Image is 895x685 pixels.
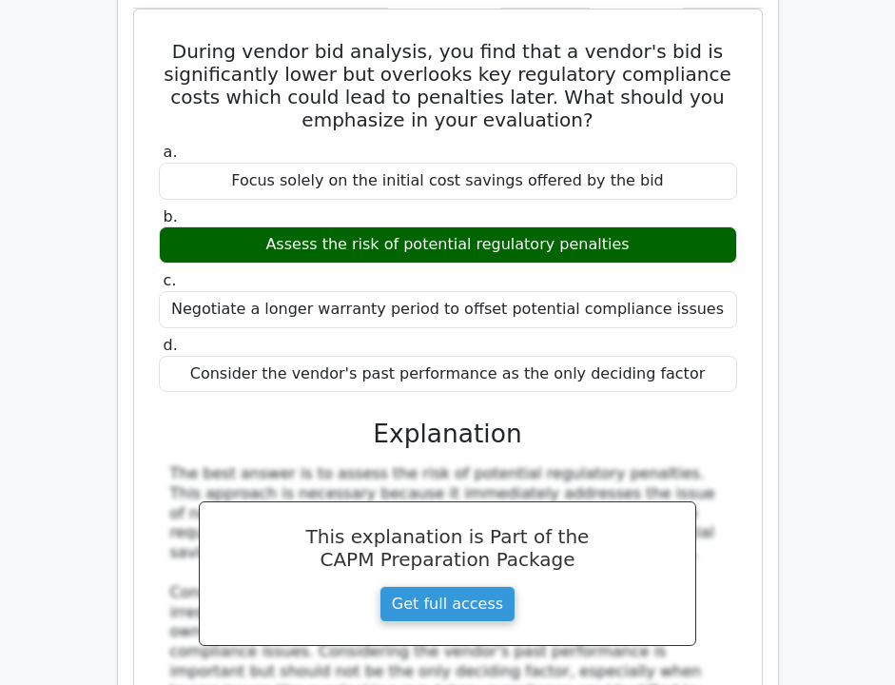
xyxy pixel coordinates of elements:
[379,586,516,622] a: Get full access
[157,40,739,131] h5: During vendor bid analysis, you find that a vendor's bid is significantly lower but overlooks key...
[159,226,737,264] div: Assess the risk of potential regulatory penalties
[159,291,737,328] div: Negotiate a longer warranty period to offset potential compliance issues
[164,207,178,225] span: b.
[164,336,178,354] span: d.
[170,419,726,449] h3: Explanation
[164,143,178,161] span: a.
[159,356,737,393] div: Consider the vendor's past performance as the only deciding factor
[164,271,177,289] span: c.
[159,163,737,200] div: Focus solely on the initial cost savings offered by the bid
